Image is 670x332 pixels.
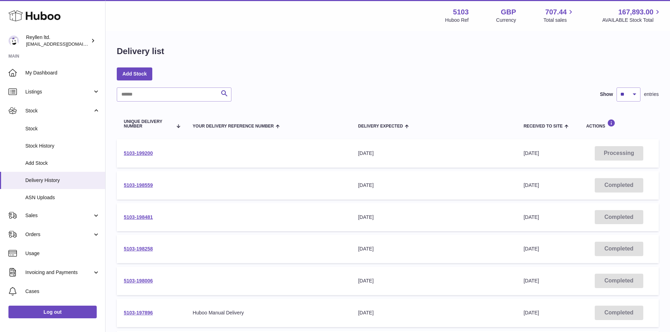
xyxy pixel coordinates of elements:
a: 5103-198559 [124,182,153,188]
span: Total sales [543,17,575,24]
span: Usage [25,250,100,257]
strong: 5103 [453,7,469,17]
span: Stock [25,125,100,132]
span: Listings [25,89,92,95]
span: Delivery History [25,177,100,184]
span: My Dashboard [25,70,100,76]
span: [DATE] [524,246,539,252]
span: [EMAIL_ADDRESS][DOMAIN_NAME] [26,41,103,47]
span: Your Delivery Reference Number [193,124,274,129]
a: 5103-198481 [124,214,153,220]
span: Add Stock [25,160,100,167]
span: Unique Delivery Number [124,119,172,129]
div: Currency [496,17,516,24]
span: Sales [25,212,92,219]
span: [DATE] [524,150,539,156]
a: 5103-197896 [124,310,153,315]
a: 5103-198258 [124,246,153,252]
a: 5103-198006 [124,278,153,284]
h1: Delivery list [117,46,164,57]
span: 167,893.00 [618,7,653,17]
div: Huboo Manual Delivery [193,310,344,316]
span: AVAILABLE Stock Total [602,17,662,24]
a: Log out [8,306,97,318]
span: 707.44 [545,7,567,17]
div: [DATE] [358,246,509,252]
div: Reyllen ltd. [26,34,89,47]
span: [DATE] [524,278,539,284]
span: Cases [25,288,100,295]
strong: GBP [501,7,516,17]
a: Add Stock [117,67,152,80]
div: Huboo Ref [445,17,469,24]
span: Orders [25,231,92,238]
span: [DATE] [524,310,539,315]
span: Stock History [25,143,100,149]
div: [DATE] [358,278,509,284]
span: Invoicing and Payments [25,269,92,276]
div: [DATE] [358,150,509,157]
span: Delivery Expected [358,124,403,129]
a: 707.44 Total sales [543,7,575,24]
span: entries [644,91,659,98]
span: [DATE] [524,182,539,188]
a: 5103-199200 [124,150,153,156]
div: [DATE] [358,310,509,316]
span: ASN Uploads [25,194,100,201]
span: Received to Site [524,124,563,129]
a: 167,893.00 AVAILABLE Stock Total [602,7,662,24]
label: Show [600,91,613,98]
img: internalAdmin-5103@internal.huboo.com [8,35,19,46]
span: Stock [25,108,92,114]
div: [DATE] [358,214,509,221]
span: [DATE] [524,214,539,220]
div: Actions [586,119,652,129]
div: [DATE] [358,182,509,189]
